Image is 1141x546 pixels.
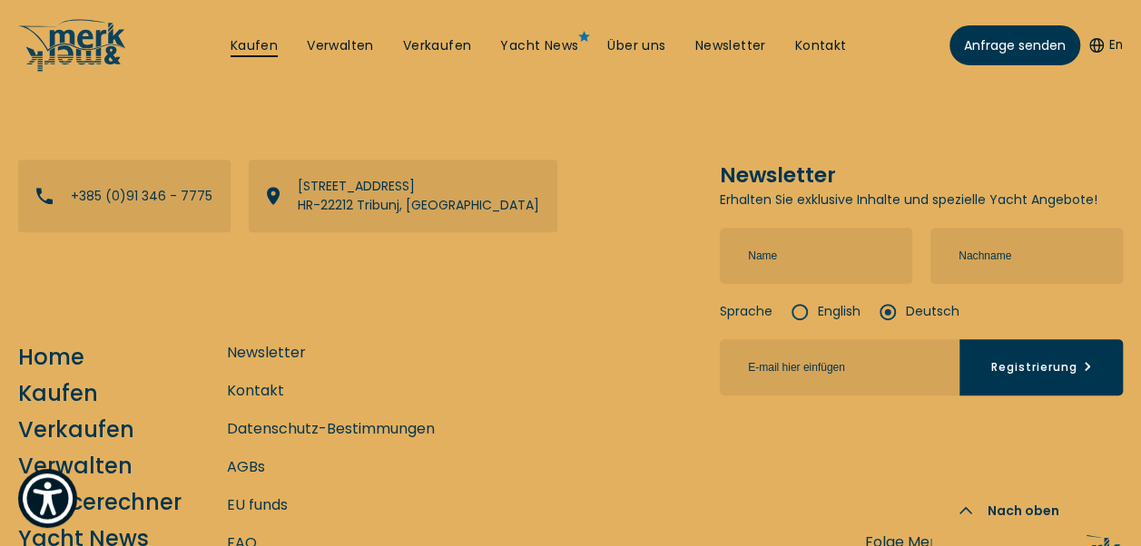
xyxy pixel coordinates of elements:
[227,455,265,478] a: AGBs
[18,450,133,482] a: Verwalten
[695,37,766,55] a: Newsletter
[959,339,1123,395] button: Registrierung
[1089,36,1123,54] button: En
[720,160,1123,190] h5: Newsletter
[227,341,306,364] a: Newsletter
[931,475,1087,546] button: Nach oben
[879,302,959,321] label: Deutsch
[18,414,134,445] a: Verkaufen
[607,37,665,55] a: Über uns
[18,341,84,373] a: Home
[795,37,847,55] a: Kontakt
[949,25,1080,65] a: Anfrage senden
[227,493,288,516] a: EU funds
[18,486,182,518] a: Servicerechner
[720,302,772,321] strong: Sprache
[231,37,278,55] a: Kaufen
[720,339,959,395] input: E-mail hier einfügen
[403,37,472,55] a: Verkaufen
[18,469,77,528] button: Show Accessibility Preferences
[249,160,557,232] a: View directions on a map
[227,379,284,402] a: Kontakt
[720,228,912,284] input: Name
[964,36,1066,55] span: Anfrage senden
[791,302,861,321] label: English
[18,377,98,409] a: Kaufen
[930,228,1123,284] input: Nachname
[720,190,1123,210] p: Erhalten Sie exklusive Inhalte und spezielle Yacht Angebote!
[227,417,435,440] a: Datenschutz-Bestimmungen
[71,187,212,206] p: +385 (0)91 346 - 7775
[500,37,578,55] a: Yacht News
[307,37,374,55] a: Verwalten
